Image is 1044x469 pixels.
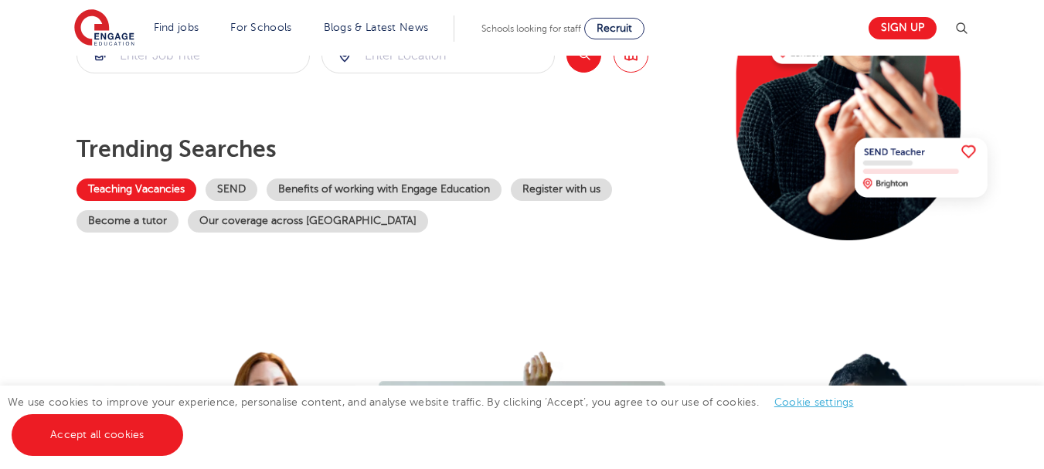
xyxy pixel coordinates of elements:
a: Become a tutor [77,210,179,233]
p: Trending searches [77,135,700,163]
a: Cookie settings [774,396,854,408]
a: For Schools [230,22,291,33]
a: Find jobs [154,22,199,33]
span: Schools looking for staff [481,23,581,34]
span: Recruit [597,22,632,34]
a: Sign up [869,17,937,39]
a: Register with us [511,178,612,201]
a: Blogs & Latest News [324,22,429,33]
span: We use cookies to improve your experience, personalise content, and analyse website traffic. By c... [8,396,869,440]
a: Benefits of working with Engage Education [267,178,502,201]
a: Our coverage across [GEOGRAPHIC_DATA] [188,210,428,233]
a: Teaching Vacancies [77,178,196,201]
a: SEND [206,178,257,201]
a: Accept all cookies [12,414,183,456]
img: Engage Education [74,9,134,48]
a: Recruit [584,18,644,39]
